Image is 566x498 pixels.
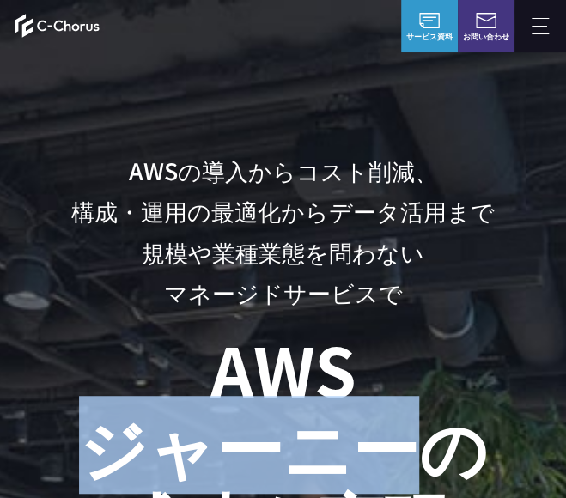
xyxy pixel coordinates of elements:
p: AWSの導入からコスト削減、 構成・運用の最適化からデータ活用まで 規模や業種業態を問わない マネージドサービスで [44,150,521,313]
img: お問い合わせ [476,13,496,28]
span: お問い合わせ [463,31,509,43]
img: AWS総合支援サービス C-Chorus サービス資料 [419,13,440,28]
span: サービス資料 [406,31,453,43]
